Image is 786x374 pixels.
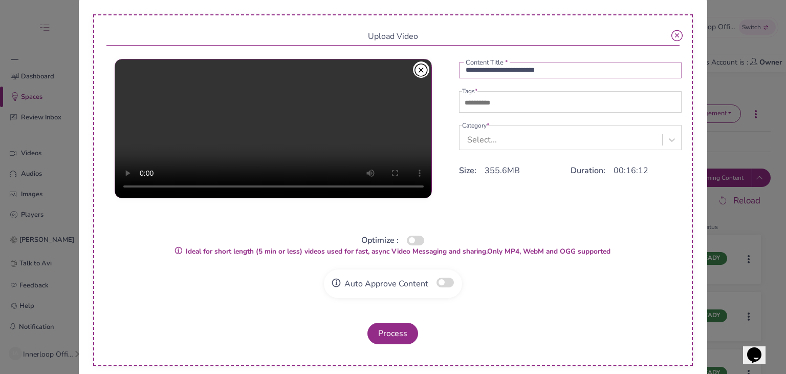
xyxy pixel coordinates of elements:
div: Select... [467,134,497,146]
div: Upload Video [106,28,680,46]
iframe: chat widget [743,333,776,364]
span: Optimize : [361,234,399,246]
label: Content Title [465,59,509,66]
span: Auto Approve Content [344,278,428,290]
span: Duration: [571,165,605,176]
span: 00:16:12 [614,165,648,176]
button: Process [367,323,418,344]
span: 355.6MB [485,165,520,176]
legend: Tags [462,87,477,96]
legend: Category [462,121,489,130]
strong: Ideal for short length (5 min or less) videos used for fast, async Video Messaging and sharing. O... [175,246,610,256]
span: Size: [459,165,476,176]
